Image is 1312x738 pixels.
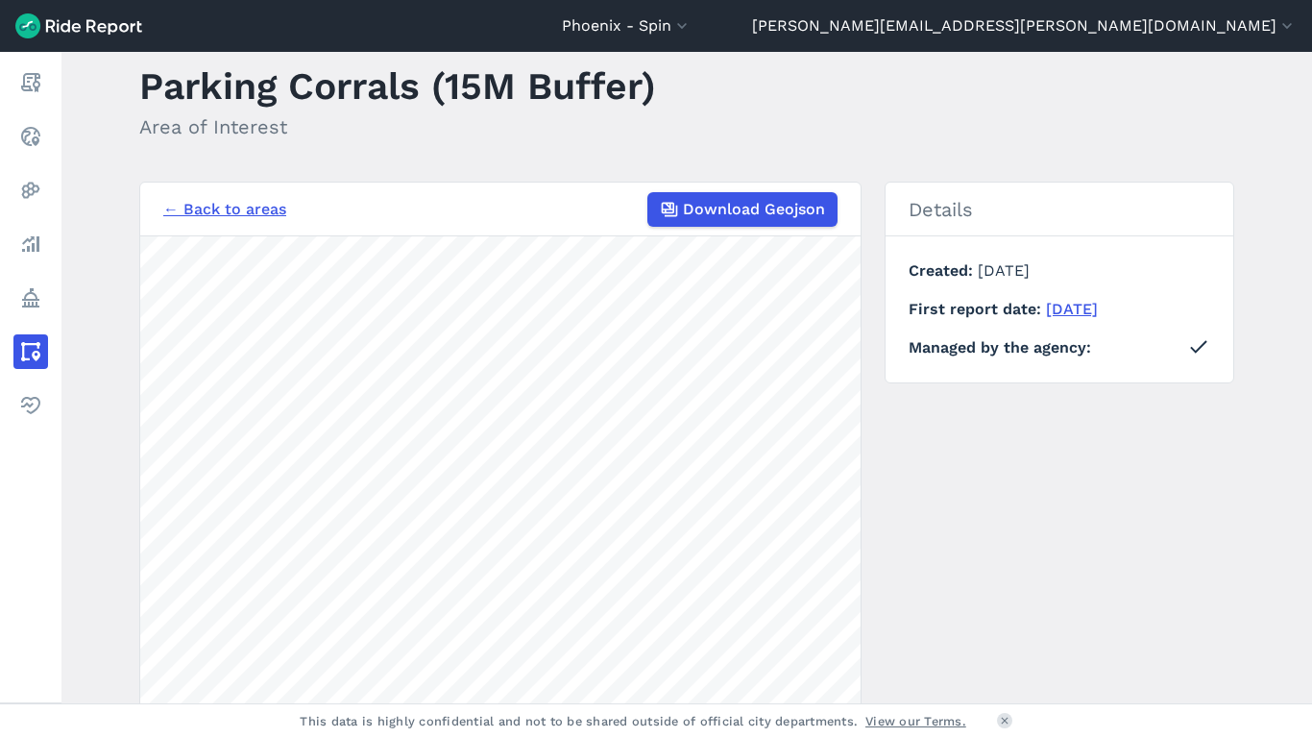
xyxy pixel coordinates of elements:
a: Policy [13,281,48,315]
a: View our Terms. [865,712,966,730]
span: [DATE] [978,261,1030,280]
img: Ride Report [15,13,142,38]
span: Download Geojson [683,198,825,221]
a: [DATE] [1046,300,1098,318]
a: Analyze [13,227,48,261]
span: Managed by the agency [909,336,1091,359]
a: Report [13,65,48,100]
h1: Parking Corrals (15M Buffer) [139,60,656,112]
a: Realtime [13,119,48,154]
a: Heatmaps [13,173,48,208]
button: Download Geojson [647,192,838,227]
span: First report date [909,300,1046,318]
button: Phoenix - Spin [562,14,692,37]
span: Created [909,261,978,280]
a: ← Back to areas [163,198,286,221]
h2: Details [886,183,1233,236]
button: [PERSON_NAME][EMAIL_ADDRESS][PERSON_NAME][DOMAIN_NAME] [752,14,1297,37]
h2: Area of Interest [139,112,656,141]
a: Areas [13,334,48,369]
a: Health [13,388,48,423]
